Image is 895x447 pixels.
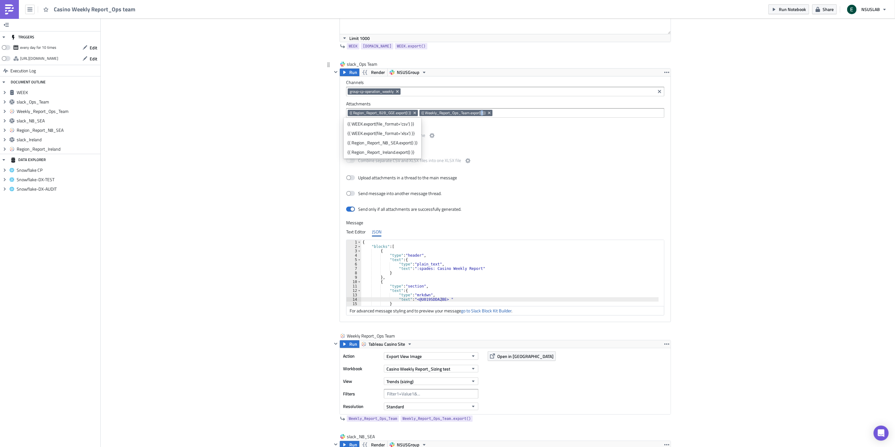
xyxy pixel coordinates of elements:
span: slack_Ops Team [347,61,378,67]
span: Region_Report_Ireland [17,146,99,152]
span: Weekly_Report_Ops_Team [17,109,99,114]
div: Text Editor [346,227,366,237]
span: Snowflake CP [17,167,99,173]
label: Send message into another message thread. [346,191,442,196]
span: NSUSLAB [861,6,880,13]
button: Hide content [332,340,340,348]
button: Share [812,4,837,14]
span: {{ Weekly_Report_Ops_Team.expor() t}} [421,110,486,115]
span: WEEK [349,43,357,49]
button: Limit 1000 [340,34,372,42]
span: slack_Ireland [17,137,99,142]
img: PushMetrics [4,4,14,14]
span: Execution Log [10,65,36,76]
span: {{ Region_Report_B2B_GGE.export() }} [350,110,411,115]
div: Send only if all attachments are successfully generated. [358,206,461,212]
span: Export View Image [386,353,422,360]
button: Remove Tag [412,110,418,116]
button: Remove Tag [395,88,401,95]
label: Channels [346,80,664,85]
label: Attachments [346,101,664,107]
button: Trends (sizing) [384,377,478,385]
div: 11 [346,284,361,288]
a: Weekly_Report_Ops_Team.export() [401,416,473,422]
span: [DOMAIN_NAME] [363,43,391,49]
span: slack_N8_SEA [347,433,375,440]
button: Casino Weekly Report_Sizing test [384,365,478,372]
label: Merge CSV [346,148,664,153]
label: Merge PDF [346,122,664,128]
div: 5 [346,258,361,262]
button: Standard [384,403,478,410]
button: Open in [GEOGRAPHIC_DATA] [488,351,556,361]
div: {{ Region_Report_Ireland.export() }} [347,149,418,155]
input: Filter1=Value1&... [384,389,478,399]
button: Edit [79,43,100,53]
a: [DOMAIN_NAME] [361,43,393,49]
a: Weekly_Report_Ops_Team [347,416,399,422]
a: go to Slack Block Kit Builder [461,307,511,314]
button: Edit [79,54,100,64]
span: Tableau Casino Site [369,340,405,348]
div: 7 [346,266,361,271]
span: Render [371,69,385,76]
span: NSUSGroup [397,69,419,76]
span: group-cp-operation_weekly [350,89,394,94]
button: Remove Tag [487,110,493,116]
div: 8 [346,271,361,275]
span: Weekly Report_Ops Team [347,333,396,339]
span: Trends (sizing) [386,378,414,385]
button: Run [340,69,359,76]
div: 12 [346,288,361,293]
button: Render [359,69,388,76]
span: Edit [90,44,97,51]
div: {{ Region_Report_N8_SEA.export() }} [347,140,418,146]
button: Tableau Casino Site [359,340,414,348]
a: WEEK.export() [395,43,427,49]
button: Run Notebook [768,4,809,14]
span: slack_N8_SEA [17,118,99,124]
div: 13 [346,293,361,297]
button: Combine separate CSV and XLSX files into one XLSX file [464,157,472,165]
span: Snowflake-DX-AUDIT [17,186,99,192]
div: For advanced message styling and to preview your message . [346,306,664,315]
span: slack_Ops_Team [17,99,99,105]
span: Run [349,69,357,76]
span: Standard [386,403,404,410]
img: Avatar [847,4,857,15]
span: Limit 1000 [349,35,370,42]
button: Clear selected items [656,88,663,95]
div: TRIGGERS [11,31,34,43]
div: {{ WEEK.export(file_format='csv') }} [347,121,418,127]
a: WEEK [347,43,359,49]
div: DATA EXPLORER [11,154,46,165]
div: 14 [346,297,361,302]
span: Edit [90,55,97,62]
span: Weekly_Report_Ops_Team.export() [402,416,471,422]
label: Upload attachments in a thread to the main message [346,175,457,181]
span: WEEK.export() [397,43,425,49]
span: Run [349,340,357,348]
div: 4 [346,253,361,258]
div: 10 [346,280,361,284]
span: Share [823,6,834,13]
button: NSUSLAB [843,3,890,16]
div: 2 [346,244,361,249]
label: Combine separate CSV and XLSX files into one XLSX file [346,157,472,165]
span: Casino Weekly Report_Sizing test [386,366,450,372]
span: Snowflake-DX-TEST [17,177,99,182]
div: every day for 10 times [20,43,56,52]
label: View [343,377,381,386]
span: Run Notebook [779,6,806,13]
button: NSUSGroup [387,69,429,76]
label: Filters [343,389,381,399]
span: Casino Weekly Report_Ops team [54,6,136,13]
div: 6 [346,262,361,266]
div: 3 [346,249,361,253]
span: Region_Report_N8_SEA [17,127,99,133]
label: Message [346,220,664,226]
button: Export View Image [384,352,478,360]
div: https://pushmetrics.io/api/v1/report/pqLvXREoza/webhook?token=b76856bccc584202b3003ab56c30ce15 [20,54,58,63]
div: Open Intercom Messenger [874,426,889,441]
span: Weekly_Report_Ops_Team [349,416,397,422]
